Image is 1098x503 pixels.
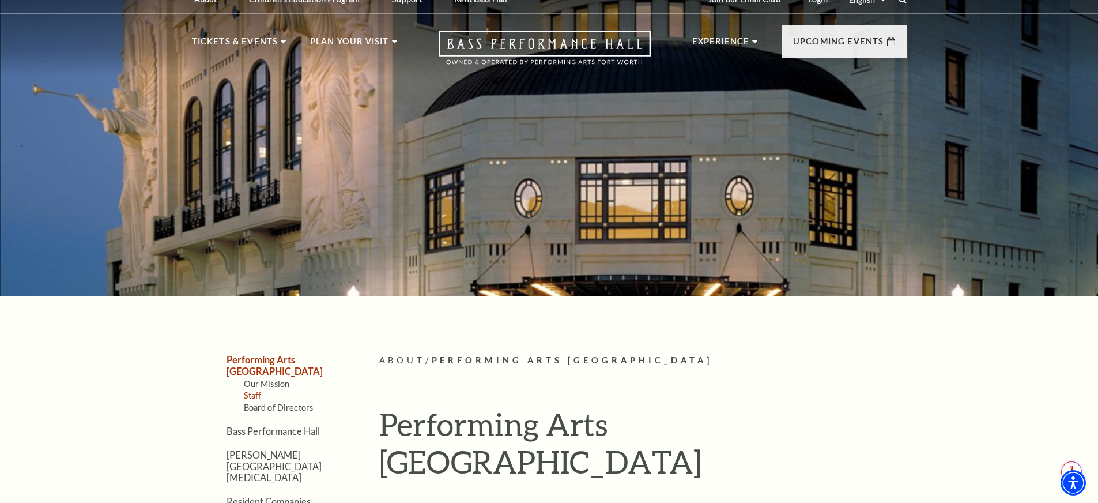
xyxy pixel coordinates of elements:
p: Upcoming Events [793,35,884,55]
a: Open this option [397,31,692,76]
span: About [379,355,425,365]
a: Board of Directors [244,403,314,412]
p: Tickets & Events [192,35,278,55]
div: Accessibility Menu [1061,470,1086,496]
p: Plan Your Visit [310,35,389,55]
a: [PERSON_NAME][GEOGRAPHIC_DATA][MEDICAL_DATA] [227,449,322,483]
a: Performing Arts [GEOGRAPHIC_DATA] [227,354,323,376]
a: Our Mission [244,379,290,389]
h1: Performing Arts [GEOGRAPHIC_DATA] [379,406,907,490]
p: Experience [692,35,750,55]
span: Performing Arts [GEOGRAPHIC_DATA] [432,355,713,365]
a: Bass Performance Hall [227,426,320,437]
a: Staff [244,391,262,400]
p: / [379,354,907,368]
